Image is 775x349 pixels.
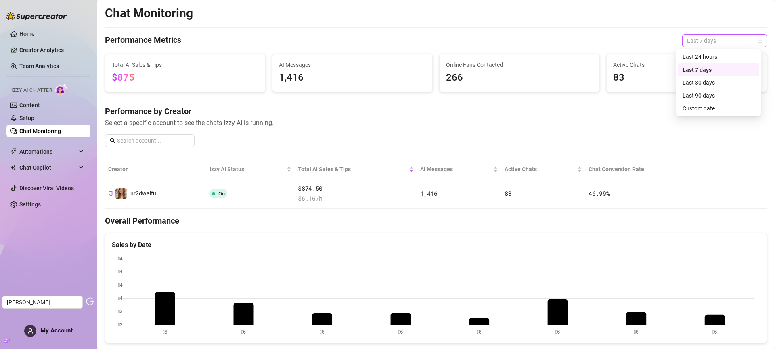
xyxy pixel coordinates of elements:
span: user [27,328,34,334]
span: Active Chats [505,165,576,174]
a: Chat Monitoring [19,128,61,134]
th: Active Chats [501,160,585,179]
img: ur2dwaifu [115,188,127,199]
div: Last 90 days [678,89,759,102]
span: Ellie [7,296,78,308]
span: copy [108,191,113,196]
span: On [218,191,225,197]
button: Copy Creator ID [108,191,113,197]
span: loading [73,299,79,305]
th: Izzy AI Status [206,160,295,179]
div: Sales by Date [112,240,760,250]
div: Last 24 hours [678,50,759,63]
span: $ 6.16 /h [298,194,414,204]
div: Last 7 days [678,63,759,76]
div: Custom date [678,102,759,115]
h4: Performance by Creator [105,106,767,117]
a: Team Analytics [19,63,59,69]
span: AI Messages [279,60,426,69]
span: Last 7 days [687,35,762,47]
th: AI Messages [417,160,502,179]
input: Search account... [117,136,190,145]
span: Izzy AI Chatter [11,87,52,94]
th: Creator [105,160,206,179]
h2: Chat Monitoring [105,6,193,21]
img: AI Chatter [55,83,68,95]
span: $874.50 [298,184,414,193]
th: Chat Conversion Rate [585,160,701,179]
span: logout [86,297,94,305]
span: Izzy AI Status [209,165,285,174]
span: Online Fans Contacted [446,60,593,69]
a: Setup [19,115,34,121]
span: calendar [758,38,762,43]
span: 1,416 [279,70,426,85]
span: thunderbolt [10,148,17,155]
div: Last 30 days [678,76,759,89]
span: Active Chats [613,60,760,69]
span: Total AI Sales & Tips [112,60,259,69]
div: Custom date [683,104,754,113]
h4: Performance Metrics [105,34,181,47]
span: Select a specific account to see the chats Izzy AI is running. [105,118,767,128]
span: 1,416 [420,189,438,197]
span: AI Messages [420,165,492,174]
span: Chat Copilot [19,161,77,174]
span: Automations [19,145,77,158]
a: Discover Viral Videos [19,185,74,191]
a: Content [19,102,40,108]
h4: Overall Performance [105,215,767,226]
span: Total AI Sales & Tips [298,165,407,174]
a: Creator Analytics [19,44,84,56]
img: Chat Copilot [10,165,16,170]
span: 266 [446,70,593,85]
span: ur2dwaifu [130,190,156,197]
span: 46.99 % [589,189,610,197]
span: 83 [613,70,760,85]
span: search [110,138,115,143]
a: Settings [19,201,41,208]
div: Last 24 hours [683,52,754,61]
a: Home [19,31,35,37]
th: Total AI Sales & Tips [295,160,417,179]
div: Last 7 days [683,65,754,74]
span: $875 [112,72,134,83]
img: logo-BBDzfeDw.svg [6,12,67,20]
span: build [4,338,10,343]
span: My Account [40,327,73,334]
div: Last 30 days [683,78,754,87]
div: Last 90 days [683,91,754,100]
span: 83 [505,189,511,197]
